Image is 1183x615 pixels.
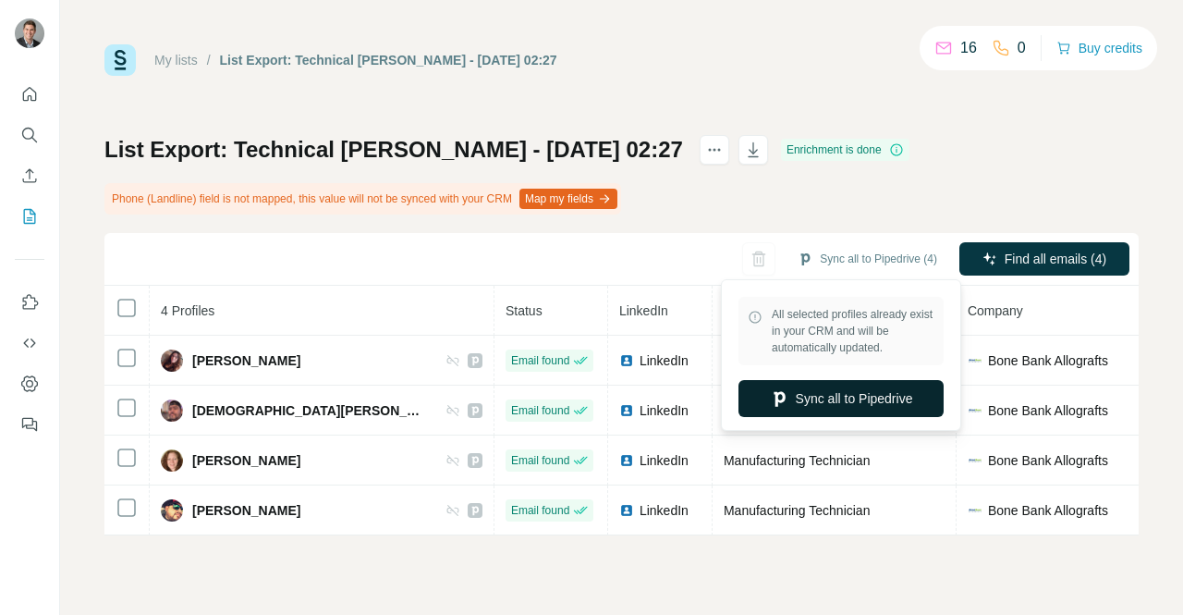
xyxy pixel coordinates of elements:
span: [PERSON_NAME] [192,351,300,370]
span: LinkedIn [640,401,689,420]
p: 16 [960,37,977,59]
span: Email found [511,502,569,519]
span: Bone Bank Allografts [988,351,1108,370]
span: All selected profiles already exist in your CRM and will be automatically updated. [772,306,934,356]
button: actions [700,135,729,165]
button: Buy credits [1056,35,1142,61]
span: [DEMOGRAPHIC_DATA][PERSON_NAME] [192,401,427,420]
button: Enrich CSV [15,159,44,192]
button: Quick start [15,78,44,111]
span: Email found [511,452,569,469]
span: Status [506,303,543,318]
p: 0 [1018,37,1026,59]
img: LinkedIn logo [619,453,634,468]
span: Manufacturing Technician [724,453,871,468]
button: Map my fields [519,189,617,209]
span: LinkedIn [640,351,689,370]
div: List Export: Technical [PERSON_NAME] - [DATE] 02:27 [220,51,557,69]
span: LinkedIn [640,501,689,520]
img: Surfe Logo [104,44,136,76]
button: Dashboard [15,367,44,400]
div: Enrichment is done [781,139,909,161]
img: Avatar [15,18,44,48]
img: company-logo [968,353,982,368]
span: Company [968,303,1023,318]
span: Bone Bank Allografts [988,401,1108,420]
img: Avatar [161,350,183,372]
button: Find all emails (4) [959,242,1129,276]
button: Use Surfe API [15,326,44,360]
img: Avatar [161,449,183,472]
li: / [207,51,211,69]
span: Bone Bank Allografts [988,451,1108,470]
div: Phone (Landline) field is not mapped, this value will not be synced with your CRM [104,183,621,215]
a: My lists [154,53,198,68]
button: Use Surfe on LinkedIn [15,286,44,319]
img: Avatar [161,400,183,422]
span: 4 Profiles [161,303,214,318]
span: [PERSON_NAME] [192,501,300,520]
button: Search [15,118,44,152]
img: Avatar [161,499,183,522]
span: Email found [511,402,569,419]
img: LinkedIn logo [619,403,634,418]
span: Find all emails (4) [1005,250,1106,268]
button: Sync all to Pipedrive (4) [785,245,950,273]
img: LinkedIn logo [619,503,634,518]
span: LinkedIn [640,451,689,470]
span: [PERSON_NAME] [192,451,300,470]
button: My lists [15,200,44,233]
span: Bone Bank Allografts [988,501,1108,520]
img: company-logo [968,503,982,518]
img: company-logo [968,403,982,418]
img: company-logo [968,453,982,468]
span: Manufacturing Technician [724,503,871,518]
span: LinkedIn [619,303,668,318]
span: Email found [511,352,569,369]
img: LinkedIn logo [619,353,634,368]
h1: List Export: Technical [PERSON_NAME] - [DATE] 02:27 [104,135,683,165]
button: Sync all to Pipedrive [738,380,944,417]
button: Feedback [15,408,44,441]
